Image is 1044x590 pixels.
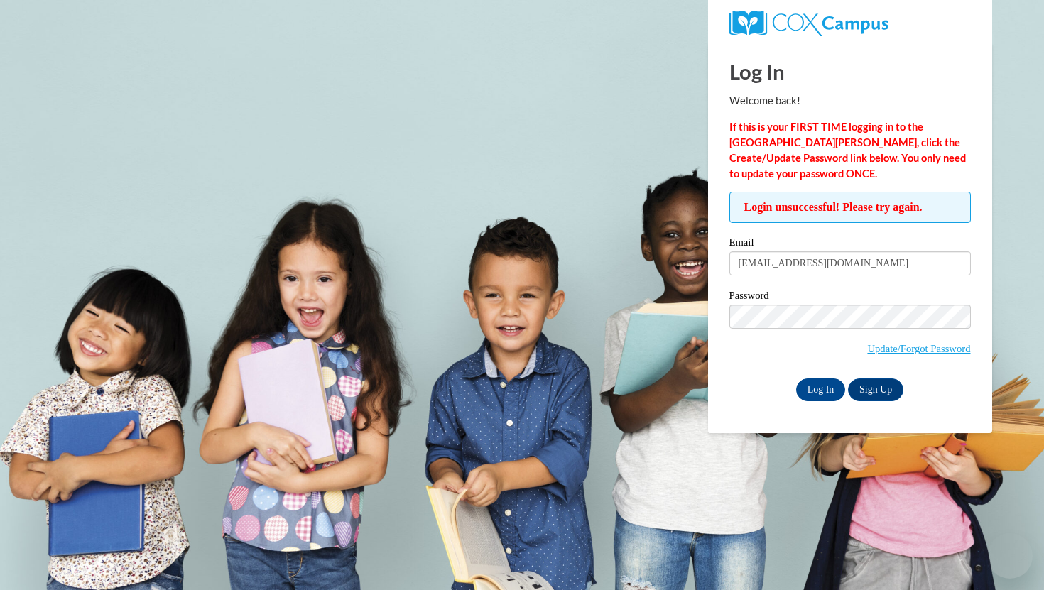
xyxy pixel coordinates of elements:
[729,121,966,180] strong: If this is your FIRST TIME logging in to the [GEOGRAPHIC_DATA][PERSON_NAME], click the Create/Upd...
[867,343,970,354] a: Update/Forgot Password
[848,378,903,401] a: Sign Up
[729,192,971,223] span: Login unsuccessful! Please try again.
[987,533,1033,579] iframe: Button to launch messaging window
[729,11,971,36] a: COX Campus
[729,290,971,305] label: Password
[796,378,846,401] input: Log In
[729,237,971,251] label: Email
[729,11,888,36] img: COX Campus
[729,93,971,109] p: Welcome back!
[729,57,971,86] h1: Log In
